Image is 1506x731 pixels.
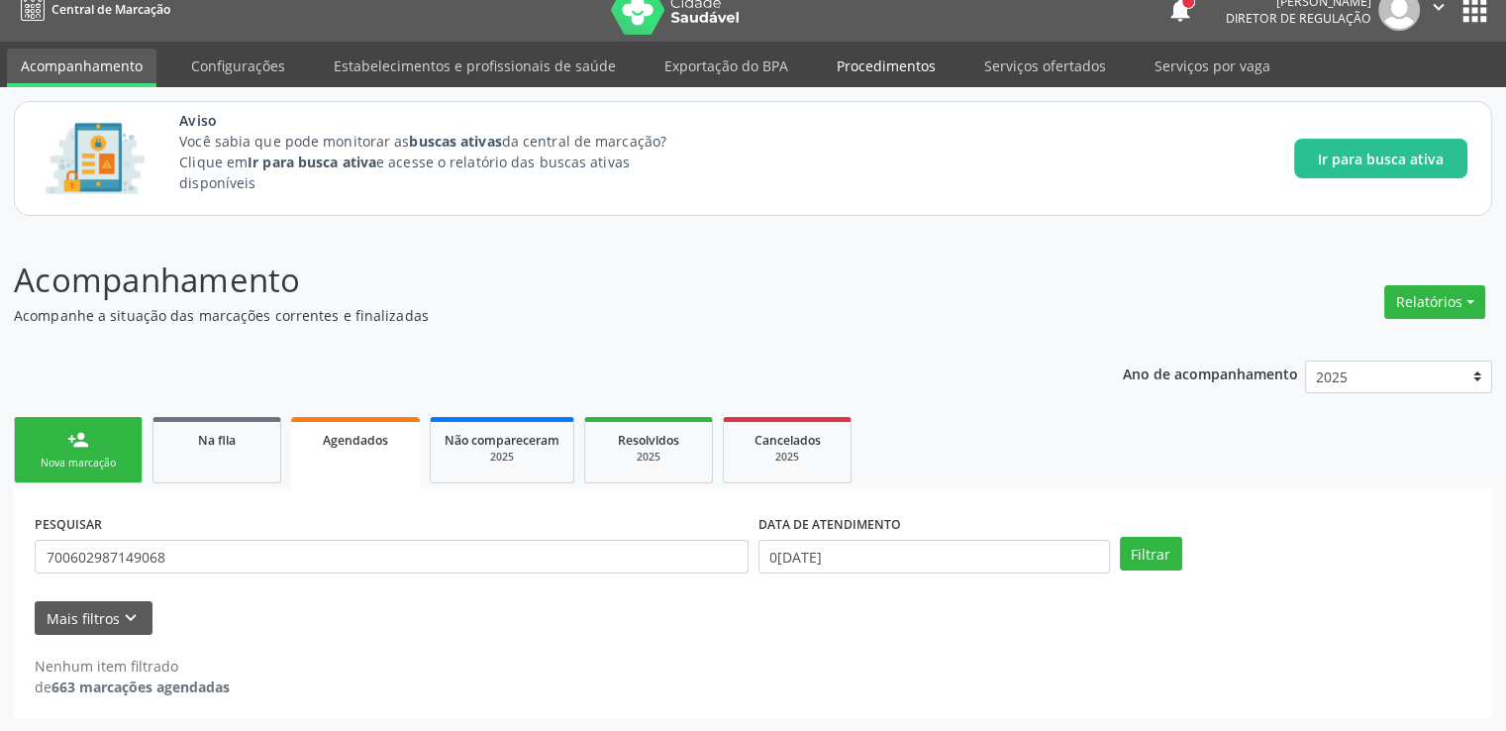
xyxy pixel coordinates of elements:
span: Aviso [179,110,703,131]
a: Serviços ofertados [970,49,1120,83]
strong: buscas ativas [409,132,501,151]
a: Configurações [177,49,299,83]
input: Selecione um intervalo [758,540,1110,574]
p: Acompanhamento [14,256,1049,305]
strong: Ir para busca ativa [248,153,376,171]
strong: 663 marcações agendadas [51,678,230,696]
span: Na fila [198,432,236,449]
a: Serviços por vaga [1141,49,1284,83]
div: 2025 [599,450,698,465]
span: Central de Marcação [51,1,170,18]
button: Ir para busca ativa [1294,139,1467,178]
span: Agendados [323,432,388,449]
button: Relatórios [1384,285,1485,319]
label: DATA DE ATENDIMENTO [758,509,901,540]
a: Exportação do BPA [651,49,802,83]
button: Mais filtroskeyboard_arrow_down [35,601,152,636]
p: Ano de acompanhamento [1123,361,1298,385]
p: Você sabia que pode monitorar as da central de marcação? Clique em e acesse o relatório das busca... [179,131,703,193]
div: person_add [67,429,89,451]
a: Estabelecimentos e profissionais de saúde [320,49,630,83]
div: 2025 [738,450,837,465]
span: Não compareceram [445,432,559,449]
div: Nova marcação [29,456,128,470]
span: Ir para busca ativa [1318,149,1444,169]
a: Procedimentos [823,49,950,83]
span: Cancelados [754,432,821,449]
span: Resolvidos [618,432,679,449]
a: Acompanhamento [7,49,156,87]
label: PESQUISAR [35,509,102,540]
div: de [35,677,230,697]
button: Filtrar [1120,537,1182,571]
input: Nome, CNS [35,540,749,574]
div: 2025 [445,450,559,465]
div: Nenhum item filtrado [35,656,230,677]
i: keyboard_arrow_down [120,607,142,629]
span: Diretor de regulação [1226,10,1371,27]
p: Acompanhe a situação das marcações correntes e finalizadas [14,305,1049,326]
img: Imagem de CalloutCard [39,114,151,203]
